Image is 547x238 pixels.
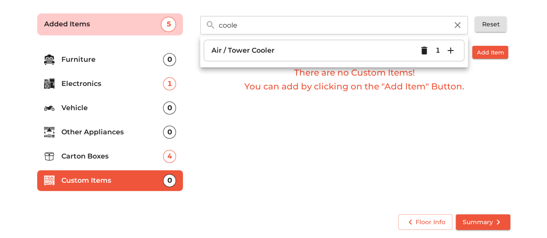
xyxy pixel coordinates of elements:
div: 5 [161,17,176,32]
div: 0 [163,126,176,139]
div: 0 [163,53,176,66]
button: Reset [475,16,506,32]
p: Custom Items [61,175,163,186]
div: 1 [163,77,176,90]
p: Furniture [61,54,163,65]
p: Electronics [61,79,163,89]
p: 1 [435,45,440,56]
div: 0 [163,102,176,114]
p: Air / Tower Cooler [211,45,418,56]
button: Summary [456,214,510,230]
button: Add Item [472,46,508,59]
button: Delete Item [418,44,431,57]
p: Other Appliances [61,127,163,137]
span: Reset [482,19,499,30]
p: Added Items [44,19,161,29]
span: Add Item [477,48,504,57]
button: Add Item [444,44,457,57]
div: 0 [163,174,176,187]
input: Search Inventory [213,16,453,35]
h6: There are no Custom Items! You can add by clicking on the "Add Item" Button. [200,66,508,93]
div: 4 [163,150,176,163]
span: Floor Info [405,217,445,228]
p: Vehicle [61,103,163,113]
p: Carton Boxes [61,151,163,162]
span: Summary [463,217,503,228]
button: Floor Info [398,214,452,230]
